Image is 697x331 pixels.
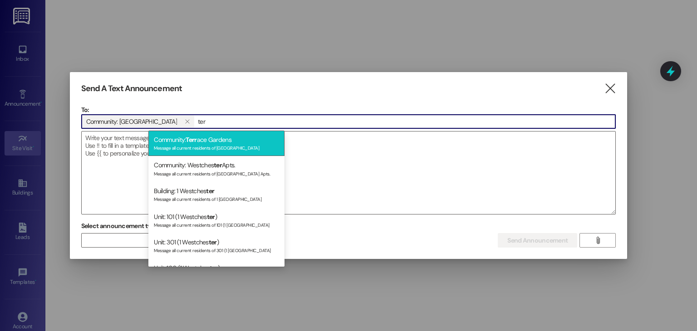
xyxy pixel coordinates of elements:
[186,136,196,144] span: Terr
[148,259,285,285] div: Unit: 100 (1 Westches )
[81,83,182,94] h3: Send A Text Announcement
[148,208,285,234] div: Unit: 101 (1 Westches )
[81,105,616,114] p: To:
[148,233,285,259] div: Unit: 301 (1 Westches )
[604,84,616,93] i: 
[214,161,222,169] span: ter
[498,233,577,248] button: Send Announcement
[206,187,214,195] span: ter
[209,238,217,246] span: ter
[154,143,279,151] div: Message all current residents of [GEOGRAPHIC_DATA]
[154,169,279,177] div: Message all current residents of [GEOGRAPHIC_DATA] Apts.
[86,116,177,127] span: Community: Alto
[207,213,215,221] span: ter
[148,182,285,208] div: Building: 1 Westches
[154,246,279,253] div: Message all current residents of 301 (1 [GEOGRAPHIC_DATA]
[210,264,218,272] span: ter
[594,237,601,244] i: 
[154,195,279,202] div: Message all current residents of 1 [GEOGRAPHIC_DATA]
[81,219,187,233] label: Select announcement type (optional)
[154,220,279,228] div: Message all current residents of 101 (1 [GEOGRAPHIC_DATA]
[195,115,615,128] input: Type to select the units, buildings, or communities you want to message. (e.g. 'Unit 1A', 'Buildi...
[185,118,190,125] i: 
[148,156,285,182] div: Community: Westches Apts.
[181,116,194,127] button: Community: Alto
[507,236,568,245] span: Send Announcement
[148,131,285,156] div: Community: ace Gardens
